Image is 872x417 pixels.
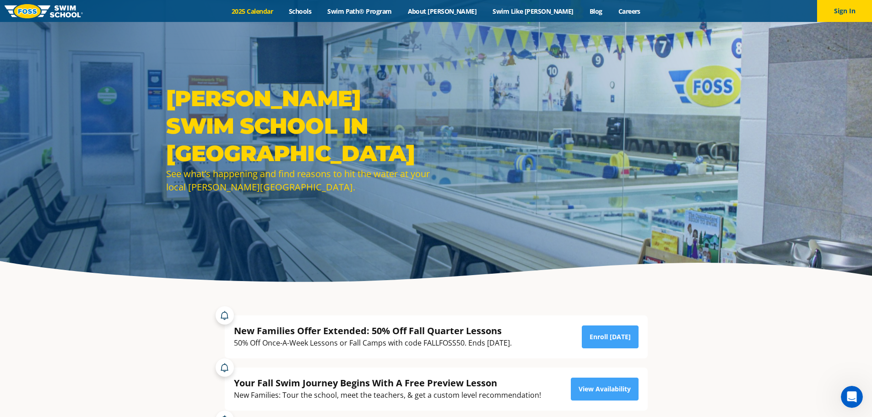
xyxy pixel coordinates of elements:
div: 50% Off Once-A-Week Lessons or Fall Camps with code FALLFOSS50. Ends [DATE]. [234,337,512,349]
a: Careers [610,7,648,16]
div: See what’s happening and find reasons to hit the water at your local [PERSON_NAME][GEOGRAPHIC_DATA]. [166,167,432,194]
div: New Families: Tour the school, meet the teachers, & get a custom level recommendation! [234,389,541,401]
a: View Availability [571,378,639,401]
a: Schools [281,7,320,16]
h1: [PERSON_NAME] Swim School in [GEOGRAPHIC_DATA] [166,85,432,167]
a: 2025 Calendar [224,7,281,16]
a: About [PERSON_NAME] [400,7,485,16]
div: New Families Offer Extended: 50% Off Fall Quarter Lessons [234,325,512,337]
img: FOSS Swim School Logo [5,4,83,18]
iframe: Intercom live chat [841,386,863,408]
a: Swim Like [PERSON_NAME] [485,7,582,16]
a: Enroll [DATE] [582,325,639,348]
a: Swim Path® Program [320,7,400,16]
a: Blog [581,7,610,16]
div: Your Fall Swim Journey Begins With A Free Preview Lesson [234,377,541,389]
